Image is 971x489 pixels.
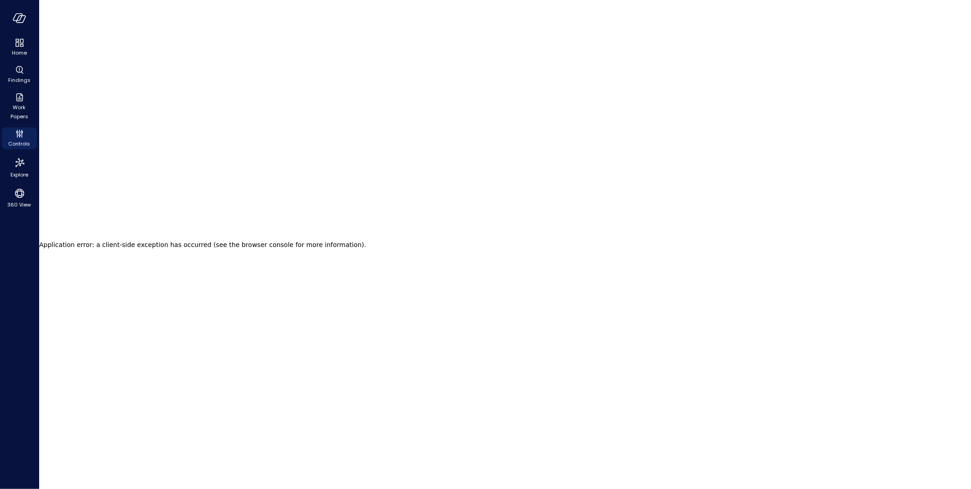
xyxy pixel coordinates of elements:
[2,155,37,180] div: Explore
[2,186,37,210] div: 360 View
[9,139,31,148] span: Controls
[39,238,366,251] h2: Application error: a client-side exception has occurred (see the browser console for more informa...
[12,48,27,57] span: Home
[2,64,37,86] div: Findings
[2,36,37,58] div: Home
[2,127,37,149] div: Controls
[10,170,28,179] span: Explore
[5,103,33,121] span: Work Papers
[2,91,37,122] div: Work Papers
[8,76,31,85] span: Findings
[8,200,31,209] span: 360 View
